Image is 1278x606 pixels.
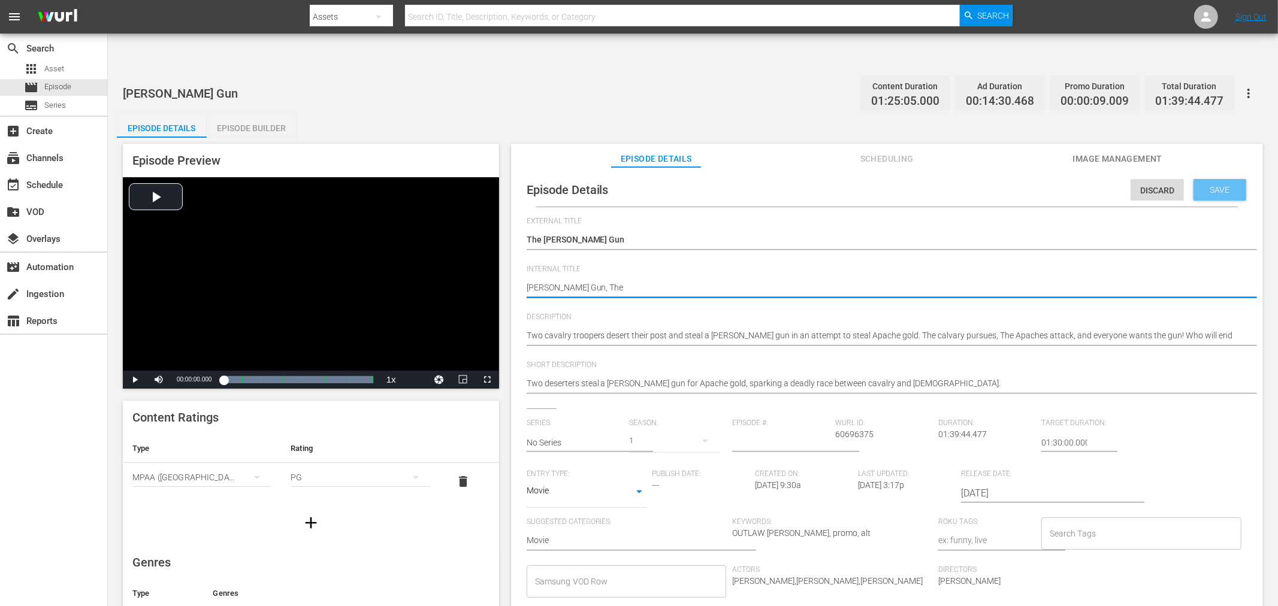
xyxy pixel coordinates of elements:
[527,217,1241,226] span: External Title
[938,565,1138,575] span: Directors
[44,81,71,93] span: Episode
[732,576,923,586] span: [PERSON_NAME],[PERSON_NAME],[PERSON_NAME]
[44,99,66,111] span: Series
[961,469,1114,479] span: Release Date:
[755,469,852,479] span: Created On:
[24,98,38,113] span: Series
[527,234,1241,248] textarea: [PERSON_NAME] Gun
[6,287,20,301] span: Ingestion
[732,517,932,527] span: Keywords:
[732,419,829,428] span: Episode #:
[29,3,86,31] img: ans4CAIJ8jUAAAAAAAAAAAAAAAAAAAAAAAAgQb4GAAAAAAAAAAAAAAAAAAAAAAAAJMjXAAAAAAAAAAAAAAAAAAAAAAAAgAT5G...
[1155,95,1223,108] span: 01:39:44.477
[732,565,932,575] span: Actors
[1155,78,1223,95] div: Total Duration
[123,86,238,101] span: [PERSON_NAME] Gun
[1072,151,1162,166] span: Image Management
[207,114,297,138] button: Episode Builder
[24,80,38,95] span: Episode
[629,424,720,457] div: 1
[6,205,20,219] span: VOD
[451,371,475,389] button: Picture-in-Picture
[1194,179,1246,201] button: Save
[755,480,801,490] span: [DATE] 9:30a
[527,419,624,428] span: Series:
[6,41,20,56] span: Search
[6,178,20,192] span: Schedule
[527,360,1241,370] span: Short Description
[611,151,701,166] span: Episode Details
[629,419,726,428] span: Season:
[123,434,281,463] th: Type
[732,528,871,538] span: OUTLAW [PERSON_NAME], promo, alt
[132,460,271,494] div: MPAA ([GEOGRAPHIC_DATA] (the))
[960,5,1013,26] button: Search
[652,480,660,490] span: ---
[527,265,1241,274] span: Internal Title
[6,124,20,138] span: Create
[427,371,451,389] button: Jump To Time
[938,517,1035,527] span: Roku Tags:
[842,151,932,166] span: Scheduling
[177,376,212,383] span: 00:00:00.000
[938,419,1035,428] span: Duration:
[6,232,20,246] span: Overlays
[978,5,1010,26] span: Search
[1131,179,1184,201] button: Discard
[6,260,20,274] span: Automation
[858,480,904,490] span: [DATE] 3:17p
[7,10,22,24] span: menu
[379,371,403,389] button: Playback Rate
[449,467,478,496] button: delete
[871,78,939,95] div: Content Duration
[123,434,499,500] table: simple table
[1235,12,1267,22] a: Sign Out
[527,313,1241,322] span: Description
[527,517,727,527] span: Suggested Categories:
[1041,419,1138,428] span: Target Duration:
[1131,186,1184,195] span: Discard
[24,62,38,76] span: Asset
[117,114,207,138] button: Episode Details
[6,314,20,328] span: Reports
[871,95,939,108] span: 01:25:05.000
[223,376,373,383] div: Progress Bar
[527,377,1241,392] textarea: Two deserters steal a [PERSON_NAME] gun for Apache gold, sparking a deadly race between cavalry a...
[147,371,171,389] button: Mute
[835,419,932,428] span: Wurl ID:
[132,153,220,168] span: Episode Preview
[527,329,1241,344] textarea: Two cavalry troopers desert their post and steal a [PERSON_NAME] gun in an attempt to steal Apach...
[1201,185,1240,195] span: Save
[1061,78,1129,95] div: Promo Duration
[835,429,874,439] span: 60696375
[938,576,1001,586] span: [PERSON_NAME]
[291,460,430,494] div: PG
[527,534,727,549] textarea: Movie
[527,469,646,479] span: Entry Type:
[281,434,439,463] th: Rating
[1061,95,1129,108] span: 00:00:09.009
[527,281,1241,296] textarea: [PERSON_NAME] Gun
[123,371,147,389] button: Play
[207,114,297,143] div: Episode Builder
[527,484,646,502] div: Movie
[652,469,750,479] span: Publish Date:
[475,371,499,389] button: Fullscreen
[527,183,609,197] span: Episode Details
[966,95,1034,108] span: 00:14:30.468
[6,151,20,165] span: Channels
[938,429,987,439] span: 01:39:44.477
[123,177,499,389] div: Video Player
[858,469,955,479] span: Last Updated:
[966,78,1034,95] div: Ad Duration
[44,63,64,75] span: Asset
[117,114,207,143] div: Episode Details
[457,474,471,489] span: delete
[132,555,171,569] span: Genres
[132,410,219,425] span: Content Ratings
